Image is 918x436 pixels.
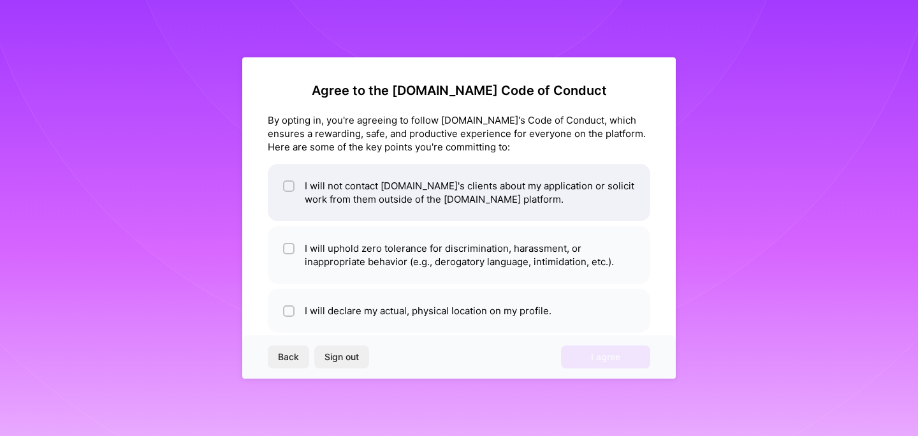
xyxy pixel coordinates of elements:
button: Sign out [314,345,369,368]
h2: Agree to the [DOMAIN_NAME] Code of Conduct [268,83,650,98]
div: By opting in, you're agreeing to follow [DOMAIN_NAME]'s Code of Conduct, which ensures a rewardin... [268,113,650,154]
li: I will declare my actual, physical location on my profile. [268,289,650,333]
li: I will not contact [DOMAIN_NAME]'s clients about my application or solicit work from them outside... [268,164,650,221]
span: Sign out [324,351,359,363]
span: Back [278,351,299,363]
li: I will uphold zero tolerance for discrimination, harassment, or inappropriate behavior (e.g., der... [268,226,650,284]
button: Back [268,345,309,368]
